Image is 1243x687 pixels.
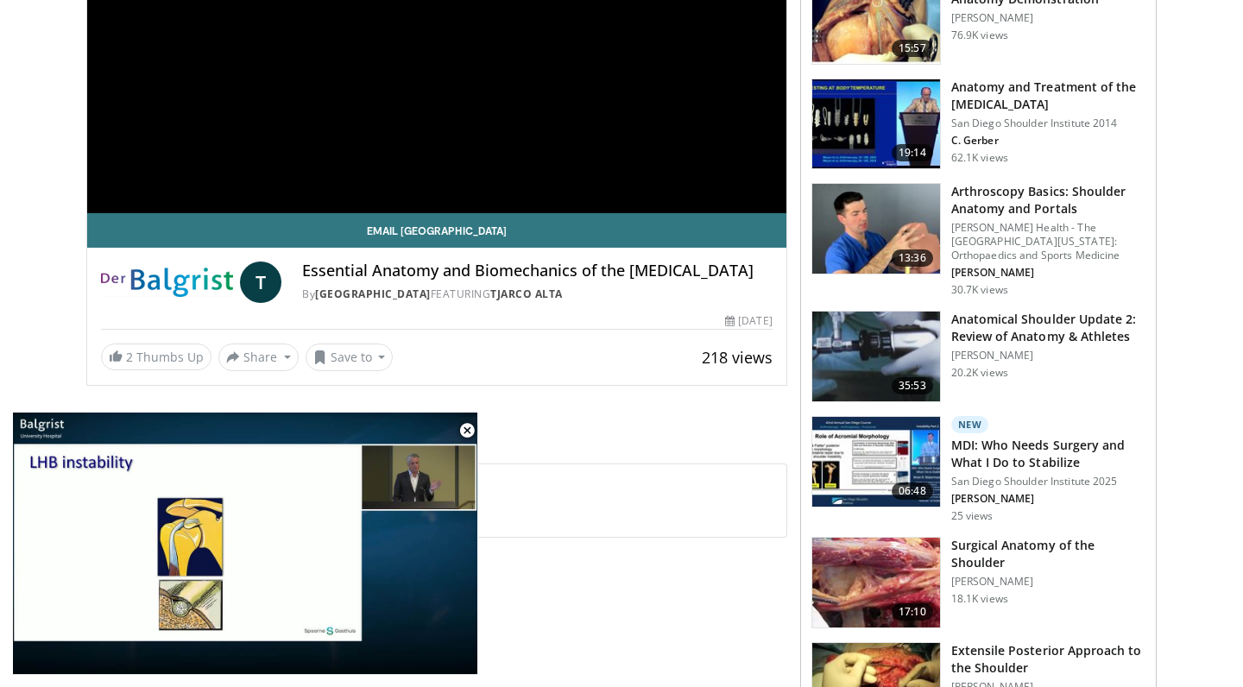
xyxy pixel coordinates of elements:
[951,575,1145,589] p: [PERSON_NAME]
[951,266,1145,280] p: [PERSON_NAME]
[812,417,940,507] img: 3a2f5bb8-c0c0-4fc6-913e-97078c280665.150x105_q85_crop-smart_upscale.jpg
[951,311,1145,345] h3: Anatomical Shoulder Update 2: Review of Anatomy & Athletes
[951,283,1008,297] p: 30.7K views
[101,262,233,303] img: Balgrist University Hospital
[811,416,1145,523] a: 06:48 New MDI: Who Needs Surgery and What I Do to Stabilize San Diego Shoulder Institute 2025 [PE...
[490,287,563,301] a: Tjarco Alta
[725,313,772,329] div: [DATE]
[951,79,1145,113] h3: Anatomy and Treatment of the [MEDICAL_DATA]
[951,11,1145,25] p: [PERSON_NAME]
[951,366,1008,380] p: 20.2K views
[811,311,1145,402] a: 35:53 Anatomical Shoulder Update 2: Review of Anatomy & Athletes [PERSON_NAME] 20.2K views
[126,349,133,365] span: 2
[306,343,394,371] button: Save to
[951,134,1145,148] p: C. Gerber
[702,347,773,368] span: 218 views
[101,343,211,370] a: 2 Thumbs Up
[951,117,1145,130] p: San Diego Shoulder Institute 2014
[812,538,940,627] img: 306176_0003_1.png.150x105_q85_crop-smart_upscale.jpg
[811,537,1145,628] a: 17:10 Surgical Anatomy of the Shoulder [PERSON_NAME] 18.1K views
[218,343,299,371] button: Share
[951,492,1145,506] p: [PERSON_NAME]
[951,416,989,433] p: New
[951,349,1145,362] p: [PERSON_NAME]
[302,262,772,280] h4: Essential Anatomy and Biomechanics of the [MEDICAL_DATA]
[12,413,478,675] video-js: Video Player
[811,183,1145,297] a: 13:36 Arthroscopy Basics: Shoulder Anatomy and Portals [PERSON_NAME] Health - The [GEOGRAPHIC_DAT...
[811,79,1145,170] a: 19:14 Anatomy and Treatment of the [MEDICAL_DATA] San Diego Shoulder Institute 2014 C. Gerber 62....
[951,592,1008,606] p: 18.1K views
[240,262,281,303] a: T
[892,144,933,161] span: 19:14
[951,151,1008,165] p: 62.1K views
[315,287,431,301] a: [GEOGRAPHIC_DATA]
[302,287,772,302] div: By FEATURING
[812,79,940,169] img: 58008271-3059-4eea-87a5-8726eb53a503.150x105_q85_crop-smart_upscale.jpg
[892,482,933,500] span: 06:48
[87,213,786,248] a: Email [GEOGRAPHIC_DATA]
[812,312,940,401] img: 49076_0000_3.png.150x105_q85_crop-smart_upscale.jpg
[892,249,933,267] span: 13:36
[892,377,933,394] span: 35:53
[951,28,1008,42] p: 76.9K views
[951,183,1145,217] h3: Arthroscopy Basics: Shoulder Anatomy and Portals
[450,413,484,449] button: Close
[951,537,1145,571] h3: Surgical Anatomy of the Shoulder
[951,437,1145,471] h3: MDI: Who Needs Surgery and What I Do to Stabilize
[892,40,933,57] span: 15:57
[951,475,1145,488] p: San Diego Shoulder Institute 2025
[812,184,940,274] img: 9534a039-0eaa-4167-96cf-d5be049a70d8.150x105_q85_crop-smart_upscale.jpg
[951,509,994,523] p: 25 views
[951,642,1145,677] h3: Extensile Posterior Approach to the Shoulder
[892,603,933,621] span: 17:10
[951,221,1145,262] p: [PERSON_NAME] Health - The [GEOGRAPHIC_DATA][US_STATE]: Orthopaedics and Sports Medicine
